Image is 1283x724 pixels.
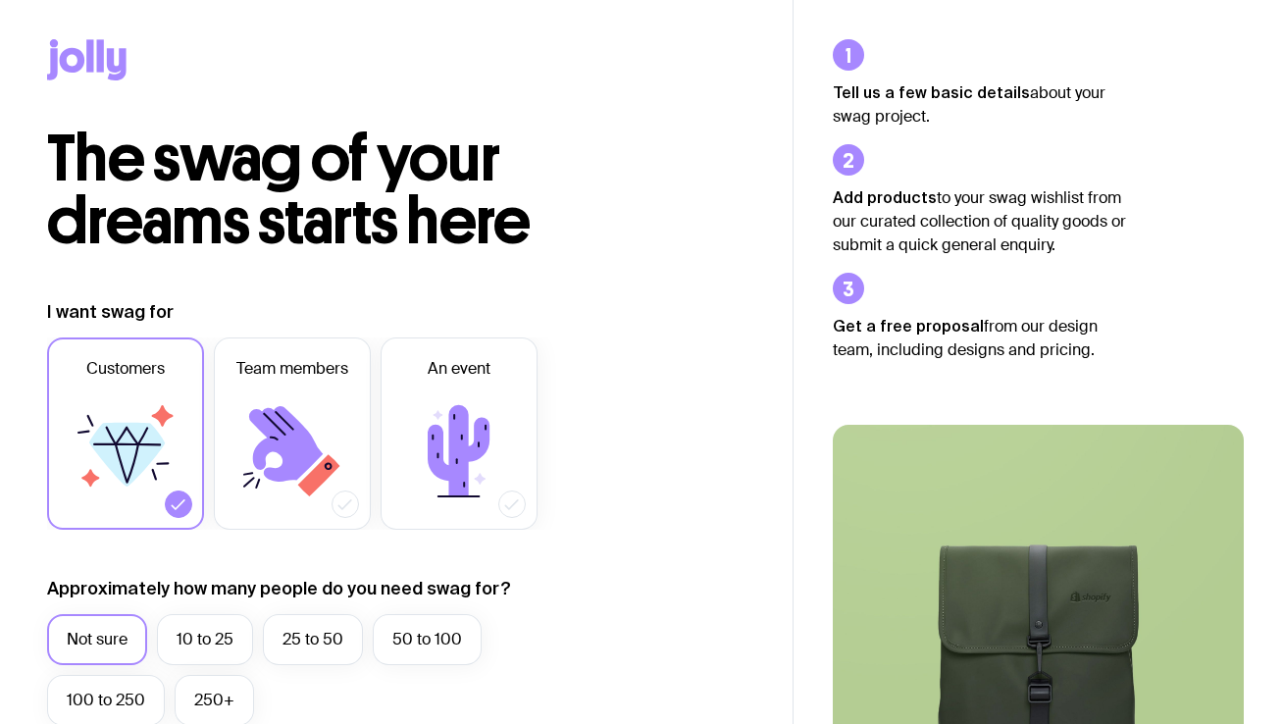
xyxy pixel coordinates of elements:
label: I want swag for [47,300,174,324]
span: Customers [86,357,165,381]
label: Not sure [47,614,147,665]
strong: Tell us a few basic details [833,83,1030,101]
label: Approximately how many people do you need swag for? [47,577,511,600]
strong: Get a free proposal [833,317,984,335]
span: The swag of your dreams starts here [47,120,531,260]
label: 25 to 50 [263,614,363,665]
span: Team members [236,357,348,381]
label: 50 to 100 [373,614,482,665]
p: to your swag wishlist from our curated collection of quality goods or submit a quick general enqu... [833,185,1127,257]
p: from our design team, including designs and pricing. [833,314,1127,362]
label: 10 to 25 [157,614,253,665]
span: An event [428,357,490,381]
strong: Add products [833,188,937,206]
p: about your swag project. [833,80,1127,129]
